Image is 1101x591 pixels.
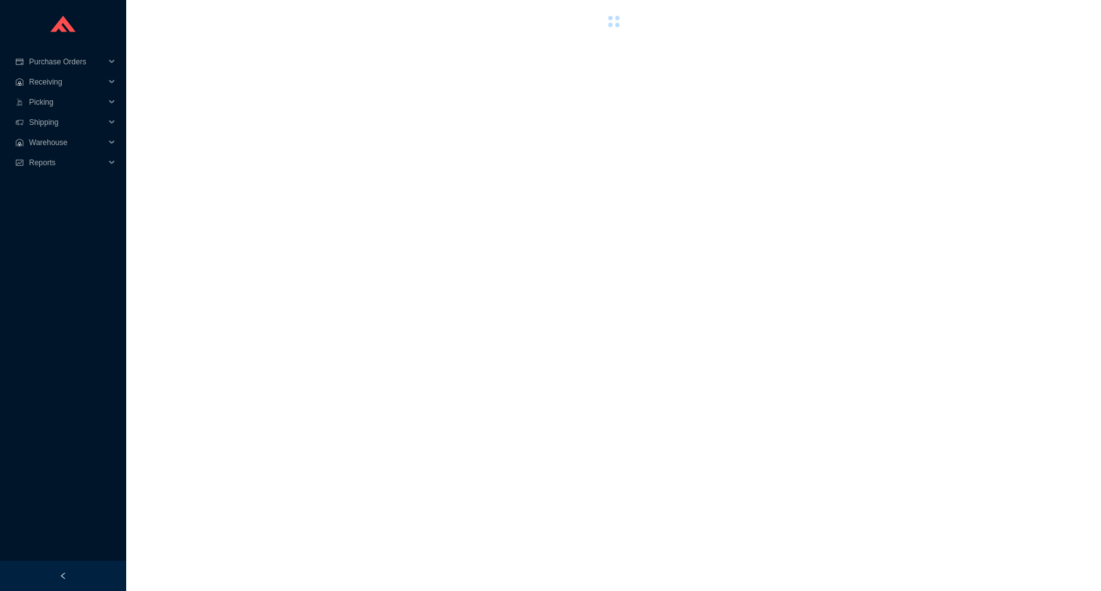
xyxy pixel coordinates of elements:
[15,159,24,167] span: fund
[59,572,67,580] span: left
[15,58,24,66] span: credit-card
[29,72,105,92] span: Receiving
[29,153,105,173] span: Reports
[29,112,105,132] span: Shipping
[29,132,105,153] span: Warehouse
[29,52,105,72] span: Purchase Orders
[29,92,105,112] span: Picking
